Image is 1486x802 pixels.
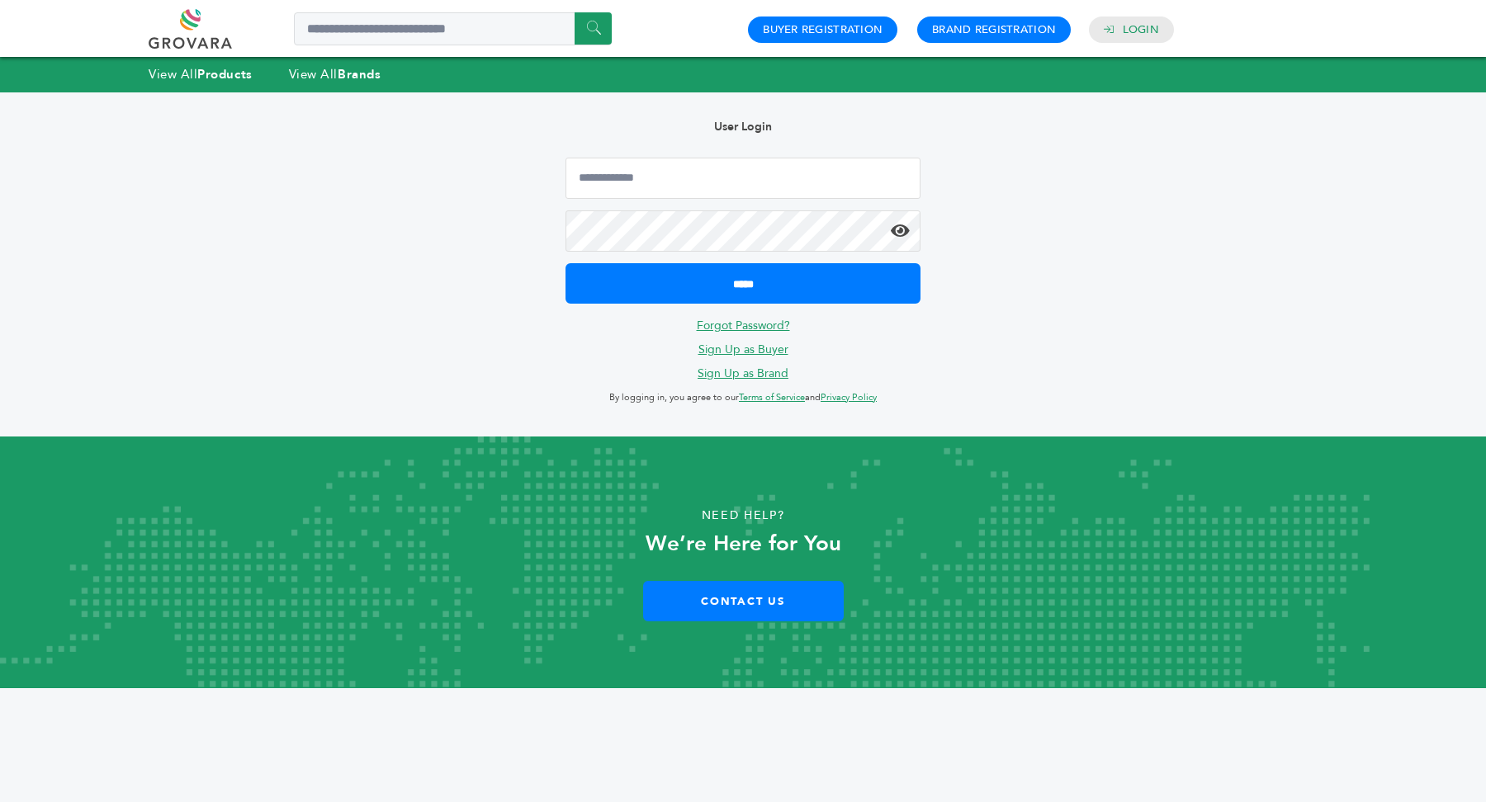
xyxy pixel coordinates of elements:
[932,22,1056,37] a: Brand Registration
[338,66,381,83] strong: Brands
[1123,22,1159,37] a: Login
[566,158,920,199] input: Email Address
[197,66,252,83] strong: Products
[763,22,883,37] a: Buyer Registration
[698,366,788,381] a: Sign Up as Brand
[566,210,920,252] input: Password
[74,503,1412,528] p: Need Help?
[289,66,381,83] a: View AllBrands
[149,66,253,83] a: View AllProducts
[714,119,772,134] b: User Login
[821,391,877,403] a: Privacy Policy
[739,391,805,403] a: Terms of Service
[698,342,788,357] a: Sign Up as Buyer
[294,12,612,45] input: Search a product or brand...
[646,529,841,559] strong: We’re Here for You
[697,318,790,333] a: Forgot Password?
[566,388,920,408] p: By logging in, you agree to our and
[643,581,844,621] a: Contact Us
